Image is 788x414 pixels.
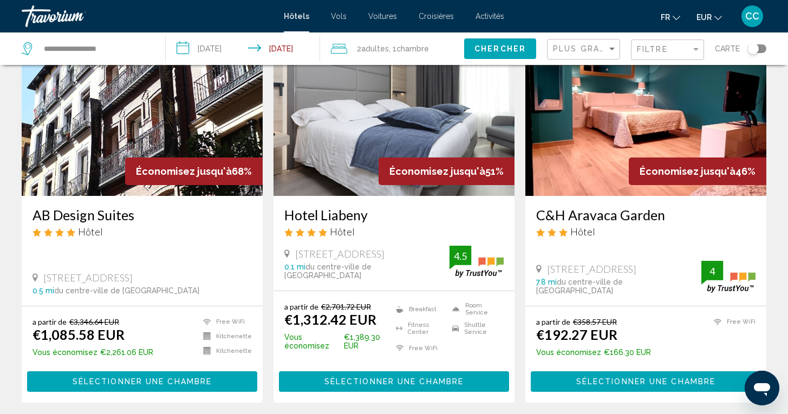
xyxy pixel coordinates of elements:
span: Économisez jusqu'à [640,166,735,177]
span: du centre-ville de [GEOGRAPHIC_DATA] [536,278,623,295]
ins: €192.27 EUR [536,326,617,343]
ins: €1,085.58 EUR [32,326,125,343]
a: Sélectionner une chambre [279,374,509,386]
del: €358.57 EUR [573,317,617,326]
button: Filter [631,39,704,61]
span: 0.1 mi [284,262,305,271]
button: Change language [661,9,680,25]
span: Vous économisez [32,348,97,357]
span: Économisez jusqu'à [389,166,485,177]
span: 2 [357,41,389,56]
li: Free WiFi [390,341,447,355]
a: Croisières [419,12,454,21]
span: Carte [715,41,740,56]
li: Room Service [447,302,504,316]
button: Change currency [696,9,722,25]
div: 3 star Hotel [536,226,756,238]
img: trustyou-badge.svg [450,246,504,278]
a: Travorium [22,5,273,27]
button: Travelers: 2 adults, 0 children [320,32,464,65]
iframe: Bouton de lancement de la fenêtre de messagerie [745,371,779,405]
li: Kitchenette [198,346,252,356]
span: [STREET_ADDRESS] [43,272,133,284]
a: Voitures [368,12,397,21]
ins: €1,312.42 EUR [284,311,376,327]
p: €166.30 EUR [536,348,651,357]
div: 46% [629,157,766,185]
button: Check-in date: Sep 24, 2025 Check-out date: Sep 28, 2025 [166,32,321,65]
div: 4.5 [450,249,471,262]
span: du centre-ville de [GEOGRAPHIC_DATA] [54,286,199,295]
span: Plus grandes économies [553,44,682,53]
div: 4 star Hotel [284,226,504,238]
span: a partir de [32,317,67,326]
button: Sélectionner une chambre [27,371,257,391]
span: Sélectionner une chambre [576,378,715,386]
span: , 1 [389,41,429,56]
li: Free WiFi [708,317,756,326]
span: Vous économisez [284,333,341,350]
span: Sélectionner une chambre [73,378,212,386]
a: C&H Aravaca Garden [536,207,756,223]
a: AB Design Suites [32,207,252,223]
a: Hôtels [284,12,309,21]
span: Sélectionner une chambre [324,378,464,386]
button: User Menu [738,5,766,28]
span: Économisez jusqu'à [136,166,232,177]
li: Free WiFi [198,317,252,326]
button: Sélectionner une chambre [279,371,509,391]
div: 68% [125,157,263,185]
del: €3,346.64 EUR [69,317,119,326]
span: Hôtel [570,226,595,238]
span: Chercher [474,45,526,54]
span: a partir de [536,317,570,326]
del: €2,701.72 EUR [321,302,371,311]
a: Hotel Liabeny [284,207,504,223]
span: 7.8 mi [536,278,557,286]
img: Hotel image [273,23,515,196]
img: trustyou-badge.svg [701,261,756,293]
li: Breakfast [390,302,447,316]
span: CC [745,11,759,22]
mat-select: Sort by [553,45,617,54]
button: Chercher [464,38,536,58]
img: Hotel image [525,23,766,196]
span: Adultes [361,44,389,53]
span: [STREET_ADDRESS] [547,263,636,275]
span: Filtre [637,45,668,54]
span: [STREET_ADDRESS] [295,248,385,260]
span: a partir de [284,302,318,311]
a: Sélectionner une chambre [531,374,761,386]
img: Hotel image [22,23,263,196]
button: Toggle map [740,44,766,54]
div: 4 [701,265,723,278]
p: €1,389.30 EUR [284,333,390,350]
span: EUR [696,13,712,22]
span: Hôtel [78,226,103,238]
span: fr [661,13,670,22]
button: Sélectionner une chambre [531,371,761,391]
span: Chambre [396,44,429,53]
a: Sélectionner une chambre [27,374,257,386]
li: Kitchenette [198,332,252,341]
span: 0.5 mi [32,286,54,295]
div: 51% [379,157,515,185]
span: du centre-ville de [GEOGRAPHIC_DATA] [284,262,372,280]
li: Fitness Center [390,321,447,336]
a: Activités [476,12,504,21]
div: 4 star Hotel [32,226,252,238]
p: €2,261.06 EUR [32,348,153,357]
a: Vols [331,12,347,21]
span: Vous économisez [536,348,601,357]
